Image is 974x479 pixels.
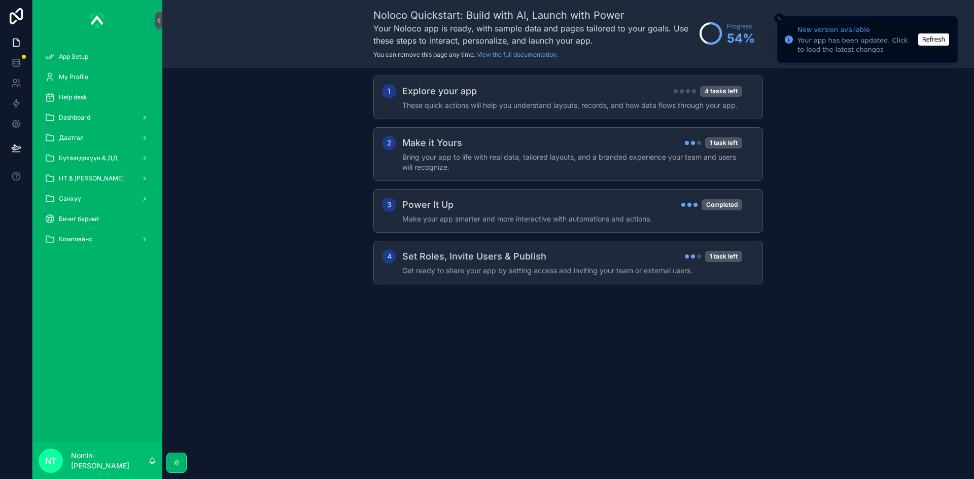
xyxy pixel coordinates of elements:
span: App Setup [59,53,88,61]
span: Dashboard [59,114,90,122]
button: Close toast [774,13,784,23]
span: You can remove this page any time. [373,51,475,58]
div: Your app has been updated. Click to load the latest changes [797,36,915,54]
p: Nomin-[PERSON_NAME] [71,451,148,471]
span: Санхүү [59,195,81,203]
a: Санхүү [39,190,156,208]
span: Комплайнс [59,235,92,243]
span: Бүтээгдэхүүн & ДД [59,154,118,162]
button: Refresh [918,33,949,46]
span: НТ & [PERSON_NAME] [59,174,124,182]
a: НТ & [PERSON_NAME] [39,169,156,188]
a: Комплайнс [39,230,156,248]
span: My Profile [59,73,88,81]
a: Даатгал [39,129,156,147]
a: Help desk [39,88,156,106]
a: View the full documentation. [477,51,558,58]
a: Бүтээгдэхүүн & ДД [39,149,156,167]
span: Help desk [59,93,87,101]
img: App logo [90,12,105,28]
span: Бичиг баримт [59,215,99,223]
a: My Profile [39,68,156,86]
span: Progress [727,22,755,30]
a: Бичиг баримт [39,210,156,228]
h1: Noloco Quickstart: Build with AI, Launch with Power [373,8,694,22]
div: New version available [797,25,915,35]
span: NT [45,455,56,467]
a: Dashboard [39,108,156,127]
span: 54 % [727,30,755,47]
h3: Your Noloco app is ready, with sample data and pages tailored to your goals. Use these steps to i... [373,22,694,47]
div: scrollable content [32,41,162,262]
a: App Setup [39,48,156,66]
span: Даатгал [59,134,84,142]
